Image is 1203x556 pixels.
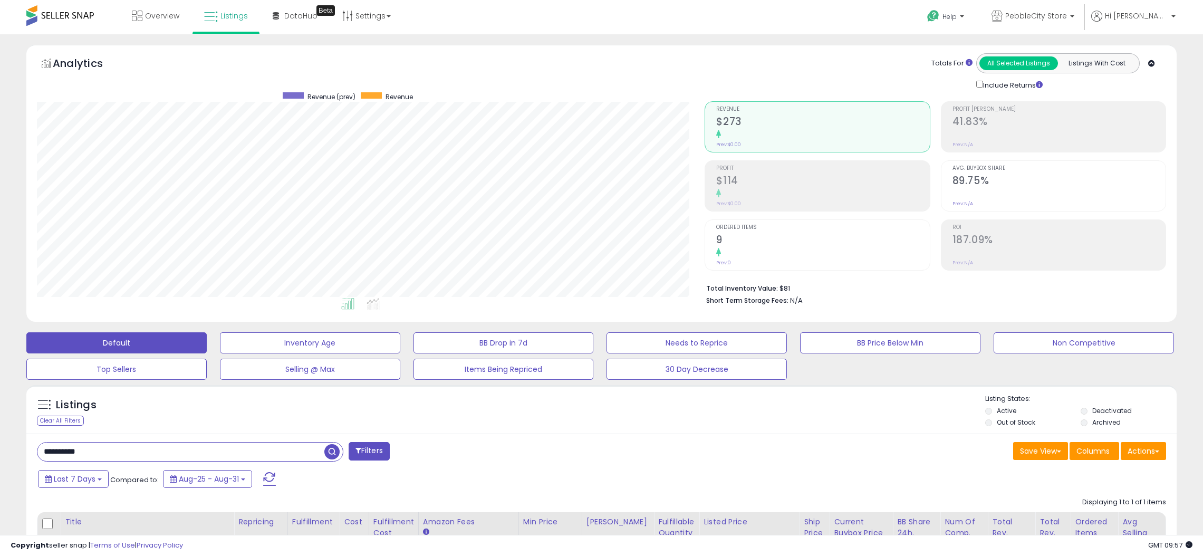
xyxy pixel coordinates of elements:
a: Hi [PERSON_NAME] [1091,11,1176,34]
label: Active [997,406,1016,415]
button: Inventory Age [220,332,400,353]
span: Revenue [386,92,413,101]
span: N/A [790,295,803,305]
small: Prev: N/A [952,260,973,266]
span: PebbleCity Store [1005,11,1067,21]
div: Fulfillable Quantity [658,516,695,539]
label: Deactivated [1092,406,1132,415]
div: Fulfillment [292,516,335,528]
div: Clear All Filters [37,416,84,426]
span: Profit [716,166,929,171]
div: Avg Selling Price [1122,516,1161,550]
div: Total Rev. [992,516,1031,539]
a: Terms of Use [90,540,135,550]
div: Repricing [238,516,283,528]
div: Title [65,516,229,528]
button: Save View [1013,442,1068,460]
div: Include Returns [968,79,1055,91]
h2: $114 [716,175,929,189]
span: Avg. Buybox Share [952,166,1166,171]
h2: 187.09% [952,234,1166,248]
a: Help [919,2,975,34]
h2: 89.75% [952,175,1166,189]
div: Displaying 1 to 1 of 1 items [1082,497,1166,507]
button: Aug-25 - Aug-31 [163,470,252,488]
div: Ordered Items [1075,516,1113,539]
div: [PERSON_NAME] [586,516,649,528]
small: Prev: 0 [716,260,731,266]
span: Last 7 Days [54,474,95,484]
div: seller snap | | [11,541,183,551]
strong: Copyright [11,540,49,550]
b: Total Inventory Value: [706,284,778,293]
button: Actions [1121,442,1166,460]
div: Listed Price [704,516,795,528]
div: Totals For [931,59,973,69]
button: Non Competitive [994,332,1174,353]
button: Top Sellers [26,359,207,380]
button: Filters [349,442,390,461]
p: Listing States: [985,394,1177,404]
span: Columns [1076,446,1110,456]
span: ROI [952,225,1166,231]
small: Prev: $0.00 [716,200,741,207]
div: Total Rev. Diff. [1040,516,1066,550]
span: Revenue (prev) [307,92,355,101]
span: Help [942,12,957,21]
span: Aug-25 - Aug-31 [179,474,239,484]
div: Amazon Fees [423,516,514,528]
div: Cost [344,516,364,528]
button: 30 Day Decrease [607,359,787,380]
button: Selling @ Max [220,359,400,380]
span: Overview [145,11,179,21]
div: Min Price [523,516,578,528]
button: Items Being Repriced [413,359,594,380]
button: BB Drop in 7d [413,332,594,353]
span: Listings [220,11,248,21]
span: Ordered Items [716,225,929,231]
small: Amazon Fees. [423,528,429,537]
h2: 41.83% [952,116,1166,130]
h2: 9 [716,234,929,248]
span: 2025-09-8 09:57 GMT [1148,540,1192,550]
h5: Analytics [53,56,123,73]
a: Privacy Policy [137,540,183,550]
label: Archived [1092,418,1121,427]
span: Compared to: [110,475,159,485]
b: Short Term Storage Fees: [706,296,788,305]
button: BB Price Below Min [800,332,980,353]
button: Listings With Cost [1057,56,1136,70]
div: Tooltip anchor [316,5,335,16]
span: Profit [PERSON_NAME] [952,107,1166,112]
small: Prev: N/A [952,200,973,207]
div: Current Buybox Price [834,516,888,539]
small: Prev: N/A [952,141,973,148]
h5: Listings [56,398,97,413]
button: Last 7 Days [38,470,109,488]
h2: $273 [716,116,929,130]
span: Hi [PERSON_NAME] [1105,11,1168,21]
small: Prev: $0.00 [716,141,741,148]
div: Fulfillment Cost [373,516,414,539]
span: Revenue [716,107,929,112]
span: DataHub [284,11,317,21]
button: Default [26,332,207,353]
i: Get Help [927,9,940,23]
div: Ship Price [804,516,825,539]
button: All Selected Listings [979,56,1058,70]
div: BB Share 24h. [897,516,936,539]
li: $81 [706,281,1158,294]
button: Needs to Reprice [607,332,787,353]
div: Num of Comp. [945,516,983,539]
button: Columns [1070,442,1119,460]
label: Out of Stock [997,418,1035,427]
